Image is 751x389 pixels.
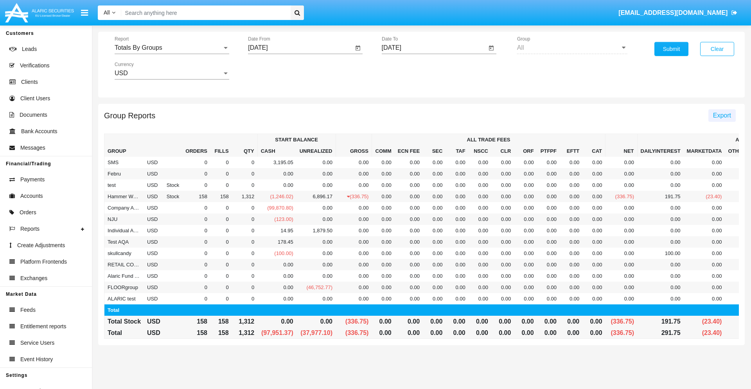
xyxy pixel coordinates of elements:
th: Unrealized [296,145,336,157]
td: 0.00 [514,225,537,236]
td: NJU [104,213,144,225]
td: 0.00 [684,225,725,236]
td: 0.00 [684,202,725,213]
td: 0.00 [605,213,637,225]
td: (100.00) [257,248,296,259]
td: USD [144,168,163,179]
td: 0.00 [395,259,423,270]
td: 0.00 [257,259,296,270]
td: (99,870.80) [257,202,296,213]
td: 0.00 [605,168,637,179]
td: 0.00 [605,236,637,248]
td: 0.00 [257,270,296,282]
td: 0.00 [296,236,336,248]
th: Start Balance [257,134,336,146]
th: Gross [336,134,372,157]
td: 0 [182,168,210,179]
td: 0.00 [336,270,372,282]
td: 0.00 [491,202,514,213]
td: 0.00 [582,259,605,270]
td: 0.00 [514,168,537,179]
td: 0.00 [423,179,446,191]
td: 0.00 [537,259,560,270]
td: 0.00 [560,202,582,213]
th: Group [104,134,144,157]
td: 0.00 [469,270,491,282]
td: FLOORgroup [104,282,144,293]
td: 0.00 [560,270,582,282]
td: 0.00 [582,270,605,282]
th: CAT [582,145,605,157]
td: 0 [182,282,210,293]
td: 0.00 [637,225,684,236]
td: Hammer Web Lite [104,191,144,202]
td: 0.00 [372,202,394,213]
td: 0.00 [491,157,514,168]
th: Comm [372,145,394,157]
td: USD [144,213,163,225]
th: Orders [182,134,210,157]
button: Submit [654,42,688,56]
td: 0.00 [423,270,446,282]
td: 0.00 [395,225,423,236]
td: 0.00 [537,202,560,213]
td: 0.00 [582,179,605,191]
td: Alaric Fund Accounts [104,270,144,282]
td: 0 [232,213,258,225]
td: 0.00 [423,168,446,179]
td: 0.00 [582,157,605,168]
td: 0.00 [423,213,446,225]
td: 0.00 [446,157,468,168]
button: Export [708,109,736,122]
td: USD [144,202,163,213]
td: 0.00 [637,168,684,179]
td: 0.00 [560,168,582,179]
td: 0.00 [395,236,423,248]
td: 0.00 [296,213,336,225]
td: 0.00 [423,248,446,259]
td: 0 [232,225,258,236]
td: 0.00 [469,157,491,168]
td: 0.00 [491,191,514,202]
td: 0.00 [537,270,560,282]
td: 0.00 [684,168,725,179]
td: 0.00 [560,191,582,202]
span: Documents [20,111,47,119]
td: 0.00 [372,168,394,179]
td: 178.45 [257,236,296,248]
td: (336.75) [605,191,637,202]
td: 0.00 [491,179,514,191]
span: Bank Accounts [21,127,57,136]
td: 0 [182,225,210,236]
td: 0.00 [372,191,394,202]
th: NSCC [469,145,491,157]
th: ORF [514,145,537,157]
td: 0.00 [372,248,394,259]
td: 0.00 [296,168,336,179]
td: Company AQA [104,202,144,213]
td: RETAIL COMPANIES [104,259,144,270]
td: 0.00 [537,225,560,236]
span: Clients [21,78,38,86]
td: 0 [182,157,210,168]
td: 0.00 [336,259,372,270]
td: 0.00 [423,157,446,168]
td: (46,752.77) [296,282,336,293]
td: 0.00 [336,236,372,248]
td: 0 [210,236,232,248]
td: 0.00 [423,225,446,236]
td: 0.00 [336,179,372,191]
td: 6,896.17 [296,191,336,202]
td: 0 [232,168,258,179]
td: 191.75 [637,191,684,202]
td: 0.00 [560,236,582,248]
td: 0.00 [469,168,491,179]
td: 0.00 [257,282,296,293]
td: (1,246.02) [257,191,296,202]
td: 0.00 [491,248,514,259]
td: 0.00 [446,168,468,179]
td: 0.00 [423,259,446,270]
td: 0.00 [514,270,537,282]
td: 0.00 [560,225,582,236]
td: 0.00 [637,270,684,282]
